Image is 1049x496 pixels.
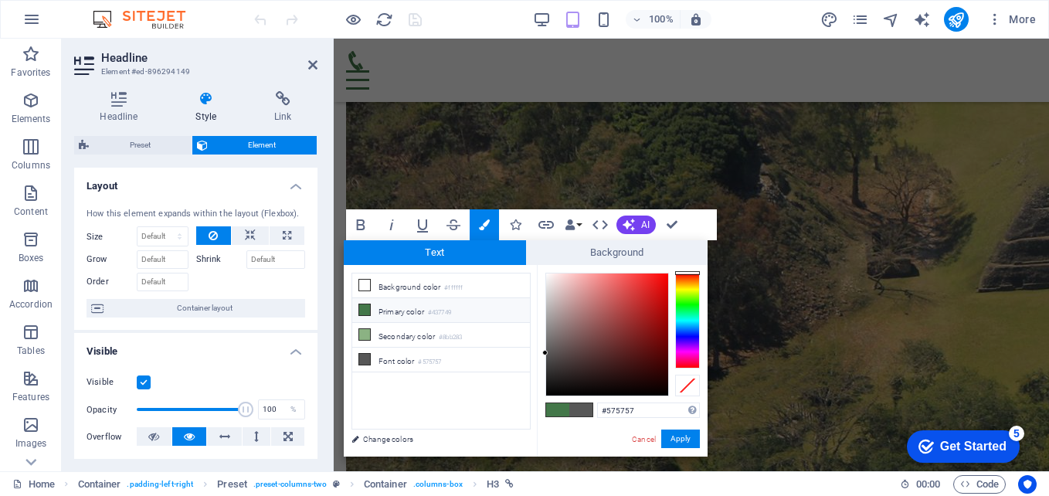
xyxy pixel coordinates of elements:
[74,168,317,195] h4: Layout
[114,3,130,19] div: 5
[87,233,137,241] label: Size
[46,17,112,31] div: Get Started
[375,10,393,29] button: reload
[11,66,50,79] p: Favorites
[101,51,317,65] h2: Headline
[882,10,901,29] button: navigator
[12,391,49,403] p: Features
[93,136,187,155] span: Preset
[352,298,530,323] li: Primary color
[882,11,900,29] i: Navigator
[1018,475,1037,494] button: Usercentrics
[74,91,170,124] h4: Headline
[283,400,304,419] div: %
[418,357,441,368] small: #575757
[344,430,523,449] a: Change colors
[470,209,499,240] button: Colors
[616,216,656,234] button: AI
[641,220,650,229] span: AI
[78,475,121,494] span: Click to select. Double-click to edit
[12,8,125,40] div: Get Started 5 items remaining, 0% complete
[192,136,317,155] button: Element
[137,250,188,269] input: Default
[375,11,393,29] i: Reload page
[249,91,317,124] h4: Link
[413,475,463,494] span: . columns-box
[352,323,530,348] li: Secondary color
[987,12,1036,27] span: More
[170,91,249,124] h4: Style
[212,136,313,155] span: Element
[137,273,188,291] input: Default
[913,11,931,29] i: AI Writer
[675,375,700,396] div: Clear Color Selection
[927,478,929,490] span: :
[569,403,592,416] span: #575757
[364,475,407,494] span: Click to select. Double-click to edit
[820,11,838,29] i: Design (Ctrl+Alt+Y)
[913,10,932,29] button: text_generator
[108,299,300,318] span: Container layout
[87,406,137,414] label: Opacity
[87,373,137,392] label: Visible
[78,475,514,494] nav: breadcrumb
[944,7,969,32] button: publish
[526,240,708,265] span: Background
[74,136,192,155] button: Preset
[487,475,499,494] span: Click to select. Double-click to edit
[246,250,306,269] input: Default
[87,250,137,269] label: Grow
[439,332,462,343] small: #8bb283
[408,209,437,240] button: Underline (Ctrl+U)
[344,240,526,265] span: Text
[630,433,657,445] a: Cancel
[74,333,317,361] h4: Visible
[12,475,55,494] a: Click to cancel selection. Double-click to open Pages
[87,299,305,318] button: Container layout
[851,11,869,29] i: Pages (Ctrl+Alt+S)
[17,345,45,357] p: Tables
[352,273,530,298] li: Background color
[9,298,53,311] p: Accordion
[947,11,965,29] i: Publish
[333,480,340,488] i: This element is a customizable preset
[439,209,468,240] button: Strikethrough
[127,475,193,494] span: . padding-left-right
[546,403,569,416] span: #437749
[444,283,463,294] small: #ffffff
[900,475,941,494] h6: Session time
[953,475,1006,494] button: Code
[12,159,50,172] p: Columns
[14,206,48,218] p: Content
[851,10,870,29] button: pages
[87,208,305,221] div: How this element expands within the layout (Flexbox).
[12,113,51,125] p: Elements
[689,12,703,26] i: On resize automatically adjust zoom level to fit chosen device.
[89,10,205,29] img: Editor Logo
[15,437,47,450] p: Images
[981,7,1042,32] button: More
[87,428,137,447] label: Overflow
[649,10,674,29] h6: 100%
[562,209,584,240] button: Data Bindings
[531,209,561,240] button: Link
[820,10,839,29] button: design
[586,209,615,240] button: HTML
[101,65,287,79] h3: Element #ed-896294149
[505,480,514,488] i: This element is linked
[346,209,375,240] button: Bold (Ctrl+B)
[196,250,246,269] label: Shrink
[501,209,530,240] button: Icons
[916,475,940,494] span: 00 00
[657,209,687,240] button: Confirm (Ctrl+⏎)
[217,475,247,494] span: Click to select. Double-click to edit
[352,348,530,372] li: Font color
[661,430,700,448] button: Apply
[344,10,362,29] button: Click here to leave preview mode and continue editing
[428,307,451,318] small: #437749
[253,475,327,494] span: . preset-columns-two
[87,273,137,291] label: Order
[19,252,44,264] p: Boxes
[377,209,406,240] button: Italic (Ctrl+I)
[960,475,999,494] span: Code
